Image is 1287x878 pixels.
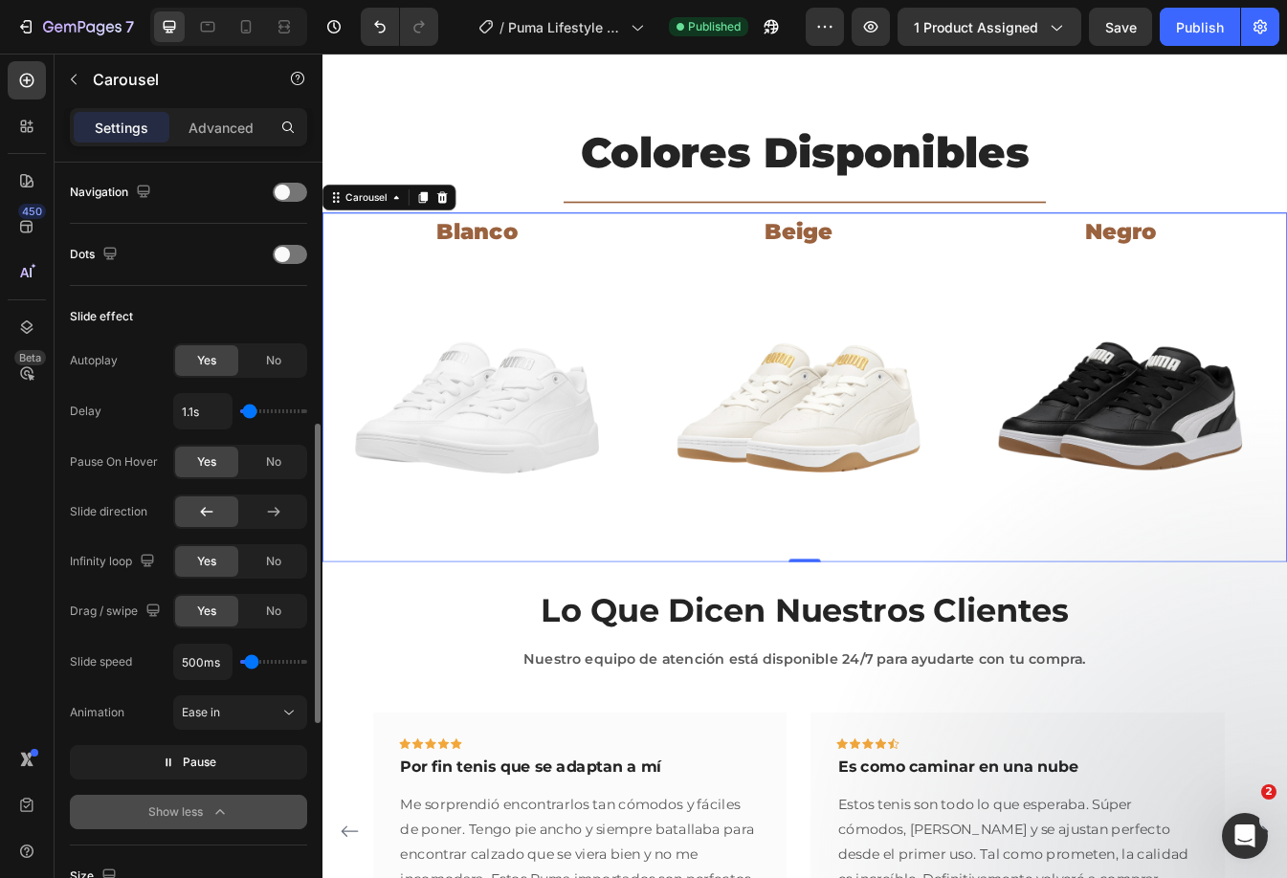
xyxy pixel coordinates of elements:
div: Infinity loop [70,549,159,575]
div: 450 [18,204,46,219]
div: Dots [70,242,122,268]
button: Save [1089,8,1152,46]
div: Animation [70,704,124,721]
p: 7 [125,15,134,38]
iframe: Intercom live chat [1222,813,1268,859]
span: Yes [197,352,216,369]
span: Yes [197,603,216,620]
span: / [499,17,504,37]
span: Ease in [182,705,220,719]
p: Blanco [2,189,366,236]
h2: Lo Que Dicen Nuestros Clientes [14,636,1134,690]
button: Ease in [173,695,307,730]
p: Carousel [93,68,255,91]
button: Publish [1160,8,1240,46]
p: Es como caminar en una nube [614,838,1042,862]
p: Colores Disponibles [2,73,1146,163]
span: 2 [1261,784,1276,800]
div: Navigation [70,180,155,206]
div: Slide speed [70,653,132,670]
button: Pause [70,745,307,779]
p: Beige [385,189,748,236]
div: Publish [1176,17,1224,37]
div: Autoplay [70,352,118,369]
img: gempages_498897500908815590-2088649f-71e7-4f12-bfa1-fe30ae4a275a.png [766,236,1134,604]
span: No [266,553,281,570]
span: Yes [197,553,216,570]
span: Yes [197,453,216,471]
span: Puma Lifestyle Street [508,17,623,37]
button: 1 product assigned [898,8,1081,46]
p: Por fin tenis que se adaptan a mí [93,838,521,862]
span: Published [688,18,741,35]
span: 1 product assigned [914,17,1038,37]
div: Slide effect [70,308,133,325]
div: Beta [14,350,46,365]
div: Show less [148,802,230,822]
img: gempages_498897500908815590-fae558ba-6adc-4884-b2f3-9fe40fb1a59d.png [383,238,750,605]
button: Show less [70,795,307,829]
p: Settings [95,118,148,138]
span: Pause [183,753,216,772]
span: No [266,352,281,369]
div: Undo/Redo [361,8,438,46]
p: Nuestro equipo de atención está disponible 24/7 para ayudarte con tu compra. [16,707,1132,736]
span: No [266,603,281,620]
iframe: Design area [322,54,1287,878]
span: No [266,453,281,471]
input: Auto [174,645,232,679]
div: Delay [70,403,101,420]
p: Negro [768,189,1132,236]
div: Pause On Hover [70,453,158,471]
div: Slide direction [70,503,147,520]
div: Carousel [24,163,80,180]
span: Save [1105,19,1137,35]
input: Auto [174,394,232,428]
p: Advanced [189,118,254,138]
button: 7 [8,8,143,46]
div: Drag / swipe [70,599,165,625]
